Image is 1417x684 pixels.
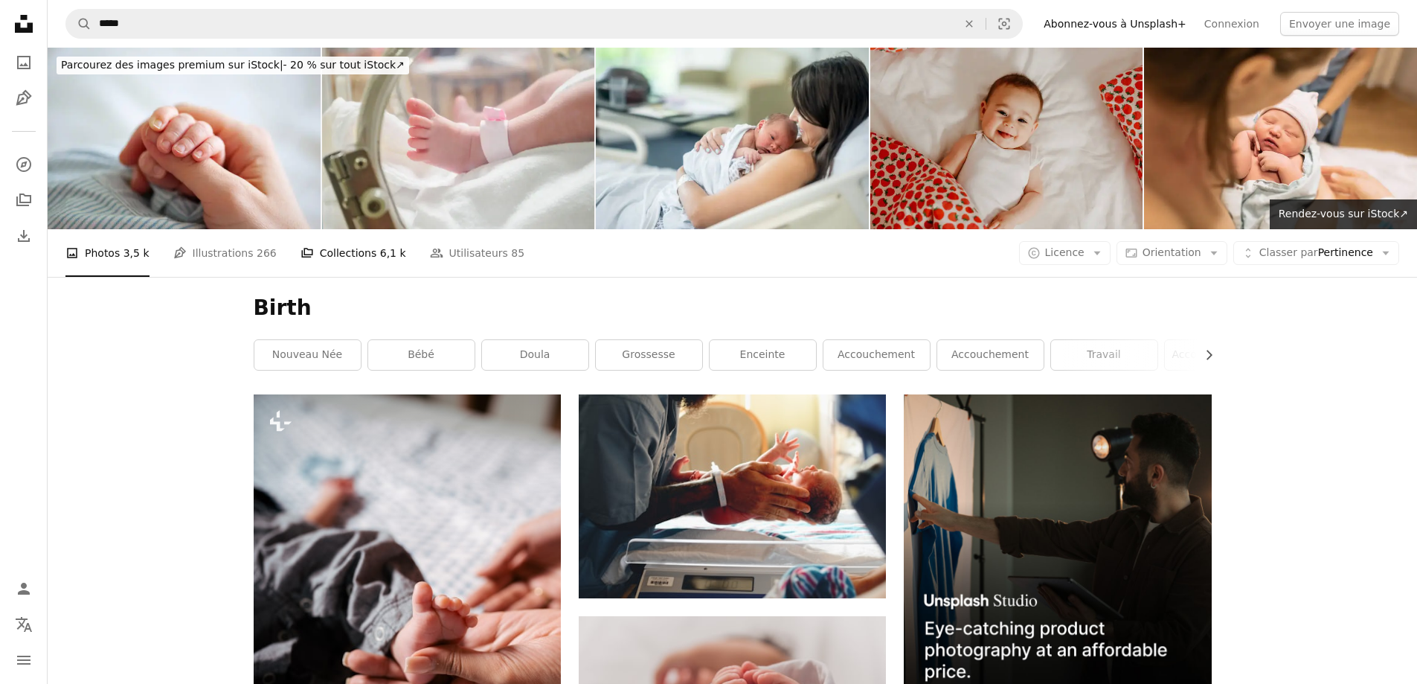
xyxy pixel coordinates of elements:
button: faire défiler la liste vers la droite [1195,340,1212,370]
a: Historique de téléchargement [9,221,39,251]
span: Rendez-vous sur iStock ↗ [1279,208,1408,220]
a: Accueil — Unsplash [9,9,39,42]
a: Utilisateurs 85 [430,229,525,277]
a: enceinte [710,340,816,370]
a: Accouchement à domicile [1165,340,1271,370]
img: Heureux bébé [870,48,1143,229]
img: Bébé fille nouveau-née à l’intérieur de la couveuse à l’hôpital avec le nom de balise pour le bra... [322,48,595,229]
a: Connexion [1195,12,1268,36]
a: Photos [9,48,39,77]
h1: Birth [254,295,1212,322]
button: Effacer [953,10,986,38]
button: Rechercher sur Unsplash [66,10,91,38]
img: personne portant une chemise grise mettant le bébé sur la balance [579,394,886,598]
button: Langue [9,610,39,639]
button: Licence [1019,241,1111,265]
a: Accouchement [823,340,930,370]
img: Bébé garçon tenant la main de mères [48,48,321,229]
a: bébé [368,340,475,370]
a: Parcourez des images premium sur iStock|- 20 % sur tout iStock↗ [48,48,418,83]
button: Recherche de visuels [986,10,1022,38]
button: Orientation [1116,241,1227,265]
span: Parcourez des images premium sur iStock | [61,59,283,71]
a: nouveau née [254,340,361,370]
a: Collections 6,1 k [301,229,406,277]
a: Explorer [9,150,39,179]
a: Abonnez-vous à Unsplash+ [1035,12,1195,36]
span: - 20 % sur tout iStock ↗ [61,59,405,71]
button: Classer parPertinence [1233,241,1399,265]
img: Première maman retenant son bébé nouveau-né [1144,48,1417,229]
a: Connexion / S’inscrire [9,574,39,604]
span: 266 [257,245,277,261]
a: accouchement [937,340,1044,370]
a: grossesse [596,340,702,370]
span: Licence [1045,246,1085,258]
span: 6,1 k [380,245,406,261]
a: Illustrations [9,83,39,113]
button: Envoyer une image [1280,12,1399,36]
a: Collections [9,185,39,215]
span: Pertinence [1259,246,1373,261]
a: Illustrations 266 [173,229,277,277]
span: Orientation [1143,246,1201,258]
span: Classer par [1259,246,1318,258]
img: Peau à peau avec maman [596,48,869,229]
a: personne portant une chemise grise mettant le bébé sur la balance [579,490,886,503]
a: Doula [482,340,588,370]
span: 85 [511,245,524,261]
form: Rechercher des visuels sur tout le site [65,9,1023,39]
button: Menu [9,645,39,675]
a: travail [1051,340,1157,370]
a: une personne tenant la main d’un bébé sur le dessus d’un lit [254,619,561,632]
a: Rendez-vous sur iStock↗ [1270,199,1417,229]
